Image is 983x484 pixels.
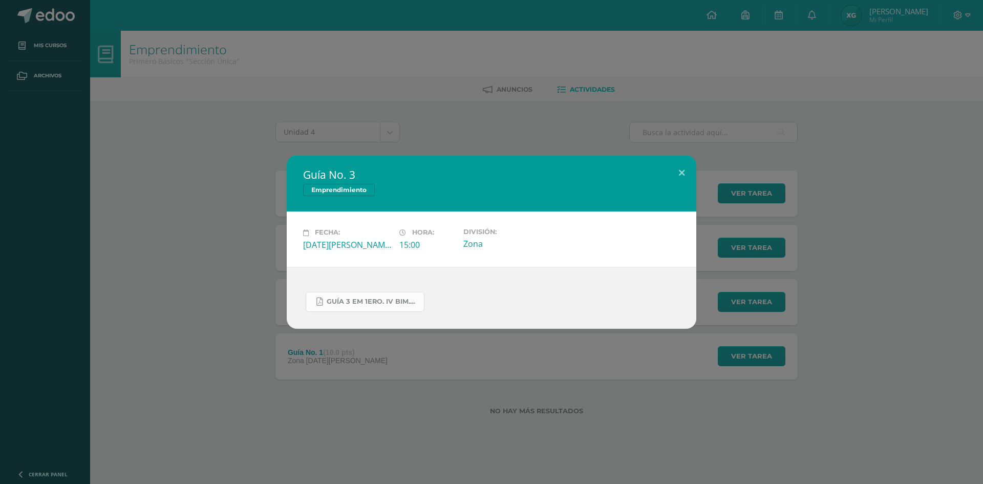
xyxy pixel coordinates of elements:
div: 15:00 [399,239,455,250]
span: Hora: [412,229,434,237]
div: [DATE][PERSON_NAME] [303,239,391,250]
span: Emprendimiento [303,184,375,196]
a: GUÍA 3 EM 1ERO. IV BIM.docx.pdf [306,292,424,312]
span: GUÍA 3 EM 1ERO. IV BIM.docx.pdf [327,298,419,306]
h2: Guía No. 3 [303,167,680,182]
button: Close (Esc) [667,155,696,190]
div: Zona [463,238,551,249]
label: División: [463,228,551,236]
span: Fecha: [315,229,340,237]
